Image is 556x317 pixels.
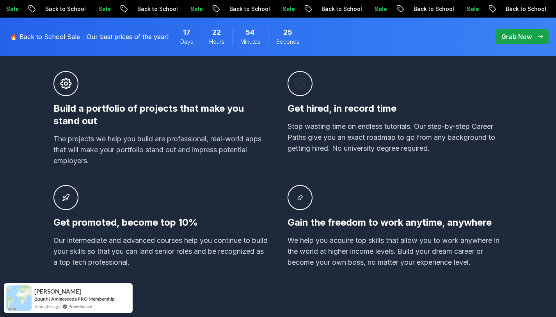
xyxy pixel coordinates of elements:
p: 🔥 Back to School Sale - Our best prices of the year! [10,32,169,41]
p: Back to School [291,5,344,13]
img: provesource social proof notification image [6,285,32,311]
p: Back to School [14,5,68,13]
span: 22 Hours [212,27,221,38]
span: Seconds [276,38,299,46]
p: Stop wasting time on endless tutorials. Our step-by-step Career Paths give you an exact roadmap t... [288,121,503,154]
p: Sale [252,5,277,13]
p: Sale [436,5,461,13]
span: Minutes [240,38,260,46]
p: Sale [68,5,92,13]
span: 17 Days [183,27,190,38]
a: ProveSource [68,303,92,310]
p: Grab Now [501,32,532,41]
span: 8 minutes ago [34,303,60,310]
p: Sale [528,5,553,13]
a: Amigoscode PRO Membership [51,296,115,302]
h3: Build a portfolio of projects that make you stand out [53,102,269,127]
p: Back to School [199,5,252,13]
p: Back to School [107,5,160,13]
h3: Gain the freedom to work anytime, anywhere [288,216,503,229]
span: Days [180,38,193,46]
p: Sale [344,5,369,13]
p: Our intermediate and advanced courses help you continue to build your skills so that you can land... [53,235,269,268]
p: The projects we help you build are professional, real-world apps that will make your portfolio st... [53,134,269,166]
p: Back to School [475,5,528,13]
h3: Get promoted, become top 10% [53,216,269,229]
p: Back to School [383,5,436,13]
span: Hours [209,38,224,46]
h3: Get hired, in record time [288,102,503,115]
span: Bought [34,296,50,302]
p: We help you acquire top skills that allow you to work anywhere in the world at higher income leve... [288,235,503,268]
span: [PERSON_NAME] [34,288,81,295]
span: 54 Minutes [245,27,255,38]
p: Sale [160,5,185,13]
span: 25 Seconds [283,27,292,38]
